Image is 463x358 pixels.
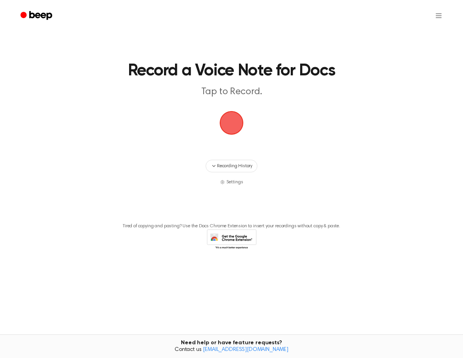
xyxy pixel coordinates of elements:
[206,160,257,172] button: Recording History
[226,179,243,186] span: Settings
[123,223,340,229] p: Tired of copying and pasting? Use the Docs Chrome Extension to insert your recordings without cop...
[5,347,458,354] span: Contact us
[15,8,59,24] a: Beep
[220,179,243,186] button: Settings
[429,6,448,25] button: Open menu
[220,111,243,135] button: Beep Logo
[203,347,288,353] a: [EMAIL_ADDRESS][DOMAIN_NAME]
[85,63,378,79] h1: Record a Voice Note for Docs
[217,163,252,170] span: Recording History
[85,86,378,99] p: Tap to Record.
